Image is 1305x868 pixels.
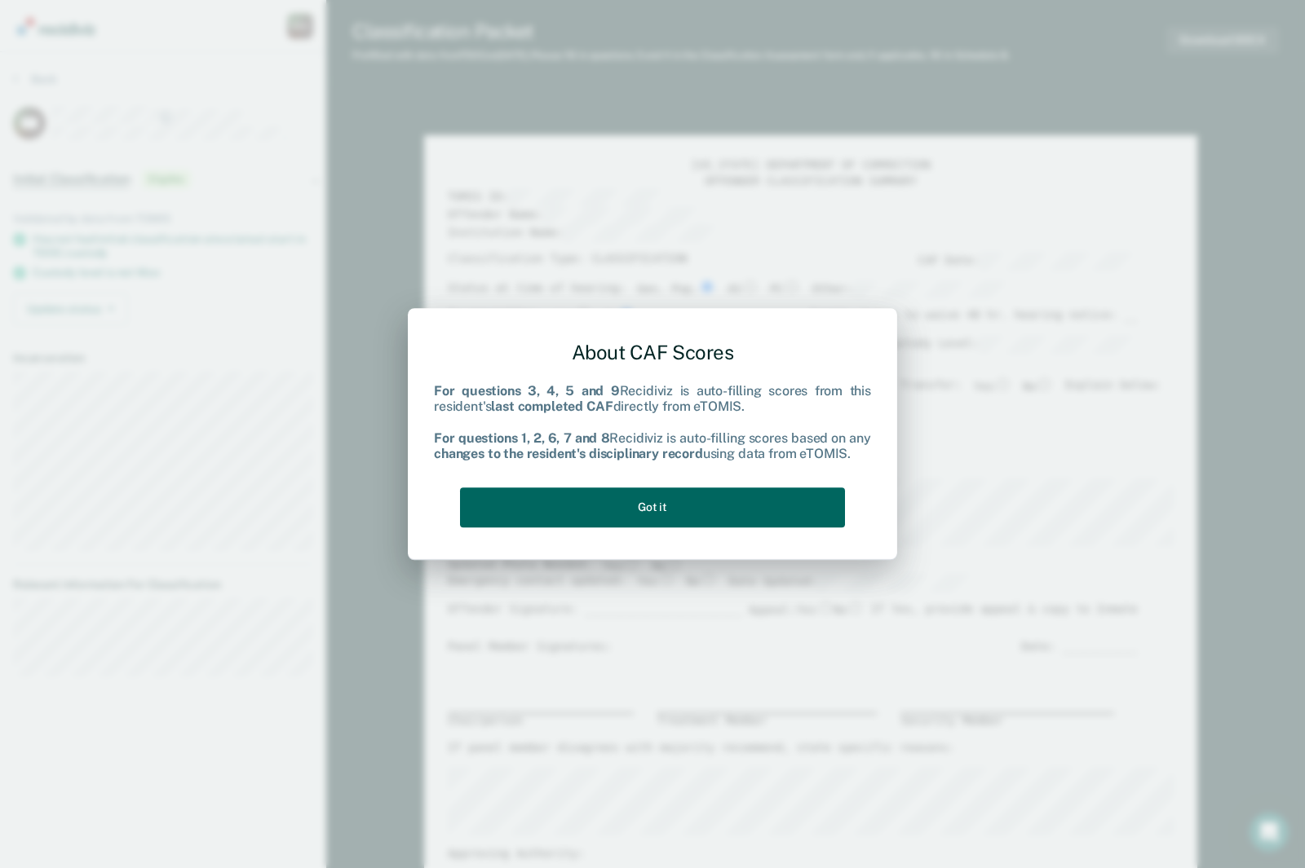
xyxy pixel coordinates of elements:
b: last completed CAF [491,399,613,415]
div: About CAF Scores [434,328,871,377]
b: changes to the resident's disciplinary record [434,446,703,461]
button: Got it [460,487,845,527]
b: For questions 1, 2, 6, 7 and 8 [434,430,609,446]
b: For questions 3, 4, 5 and 9 [434,384,620,399]
div: Recidiviz is auto-filling scores from this resident's directly from eTOMIS. Recidiviz is auto-fil... [434,384,871,462]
